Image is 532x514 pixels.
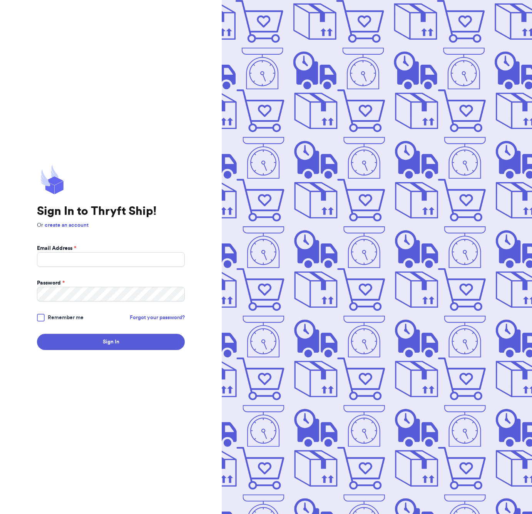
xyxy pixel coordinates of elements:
h1: Sign In to Thryft Ship! [37,204,185,218]
span: Remember me [48,314,84,321]
label: Email Address [37,244,76,252]
button: Sign In [37,334,185,350]
a: create an account [45,223,89,228]
label: Password [37,279,65,287]
p: Or [37,221,185,229]
a: Forgot your password? [130,314,185,321]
